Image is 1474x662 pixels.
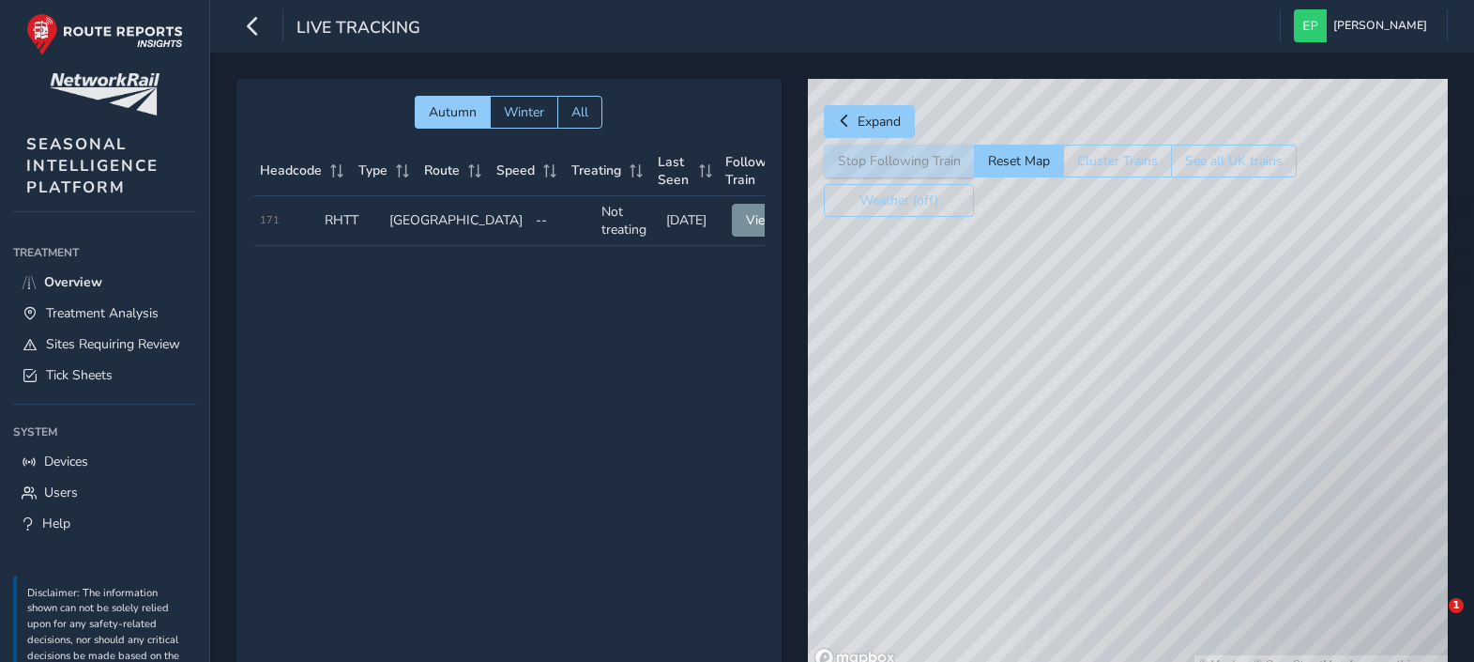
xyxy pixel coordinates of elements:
[571,103,588,121] span: All
[529,196,594,246] td: --
[13,267,196,298] a: Overview
[1333,9,1427,42] span: [PERSON_NAME]
[13,446,196,477] a: Devices
[496,162,535,179] span: Speed
[44,273,102,291] span: Overview
[318,196,383,246] td: RHTT
[658,153,692,189] span: Last Seen
[1294,9,1434,42] button: [PERSON_NAME]
[504,103,544,121] span: Winter
[13,418,196,446] div: System
[42,515,70,532] span: Help
[26,13,183,55] img: rr logo
[46,366,113,384] span: Tick Sheets
[725,153,770,189] span: Follow Train
[858,113,901,131] span: Expand
[13,477,196,508] a: Users
[732,204,790,237] button: View
[557,96,602,129] button: All
[824,105,915,138] button: Expand
[1171,145,1297,177] button: See all UK trains
[50,73,160,115] img: customer logo
[44,484,78,501] span: Users
[571,162,621,179] span: Treating
[13,298,196,329] a: Treatment Analysis
[260,213,280,227] span: 171
[746,211,776,229] span: View
[424,162,460,179] span: Route
[974,145,1063,177] button: Reset Map
[46,304,159,322] span: Treatment Analysis
[13,239,196,267] div: Treatment
[595,196,660,246] td: Not treating
[44,453,88,470] span: Devices
[13,360,196,391] a: Tick Sheets
[824,184,974,217] button: Weather (off)
[46,335,180,353] span: Sites Requiring Review
[1294,9,1327,42] img: diamond-layout
[415,96,490,129] button: Autumn
[1063,145,1171,177] button: Cluster Trains
[660,196,724,246] td: [DATE]
[13,508,196,539] a: Help
[26,133,159,198] span: SEASONAL INTELLIGENCE PLATFORM
[383,196,529,246] td: [GEOGRAPHIC_DATA]
[260,162,322,179] span: Headcode
[1410,598,1455,643] iframe: Intercom live chat
[296,16,420,42] span: Live Tracking
[13,329,196,360] a: Sites Requiring Review
[429,103,477,121] span: Autumn
[358,162,387,179] span: Type
[1449,598,1464,613] span: 1
[490,96,557,129] button: Winter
